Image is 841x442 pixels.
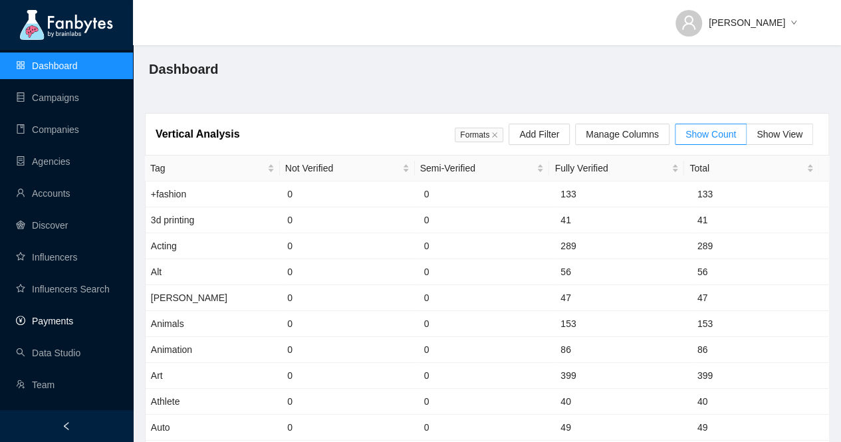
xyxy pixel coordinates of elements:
td: 0 [282,207,418,233]
a: radar-chartDiscover [16,220,68,231]
a: usergroup-addTeam [16,380,55,390]
span: Dashboard [149,58,218,80]
a: pay-circlePayments [16,316,73,326]
span: Manage Columns [586,127,659,142]
td: 153 [692,311,829,337]
td: 0 [282,285,418,311]
td: 0 [282,181,418,207]
span: down [790,19,797,27]
td: 0 [419,415,555,441]
td: 399 [692,363,829,389]
td: Acting [146,233,282,259]
span: Semi-Verified [420,161,535,175]
td: 0 [419,389,555,415]
td: Art [146,363,282,389]
td: 0 [282,363,418,389]
span: Total [689,161,804,175]
td: 0 [419,259,555,285]
a: appstoreDashboard [16,60,78,71]
span: Add Filter [519,127,559,142]
a: searchData Studio [16,348,80,358]
a: containerAgencies [16,156,70,167]
td: 0 [419,363,555,389]
span: Fully Verified [554,161,669,175]
td: 56 [555,259,691,285]
a: starInfluencers Search [16,284,110,294]
button: [PERSON_NAME]down [665,7,808,28]
span: Formats [455,128,503,142]
span: Show View [757,129,802,140]
a: userAccounts [16,188,70,199]
td: 0 [419,207,555,233]
td: 0 [419,181,555,207]
td: 289 [692,233,829,259]
td: 56 [692,259,829,285]
button: Add Filter [509,124,570,145]
td: 0 [419,233,555,259]
td: +fashion [146,181,282,207]
td: 86 [692,337,829,363]
td: 0 [419,311,555,337]
th: Not Verified [280,156,415,181]
td: 0 [282,259,418,285]
td: 47 [692,285,829,311]
td: Animals [146,311,282,337]
td: 41 [692,207,829,233]
span: Not Verified [285,161,400,175]
td: Auto [146,415,282,441]
td: Athlete [146,389,282,415]
td: 289 [555,233,691,259]
td: 399 [555,363,691,389]
td: 133 [555,181,691,207]
td: 0 [419,285,555,311]
span: Tag [150,161,265,175]
td: 153 [555,311,691,337]
td: 0 [282,415,418,441]
td: 49 [555,415,691,441]
td: 0 [419,337,555,363]
td: 40 [555,389,691,415]
article: Vertical Analysis [156,126,240,142]
td: 0 [282,337,418,363]
a: bookCompanies [16,124,79,135]
td: 41 [555,207,691,233]
td: [PERSON_NAME] [146,285,282,311]
td: 49 [692,415,829,441]
td: Alt [146,259,282,285]
a: databaseCampaigns [16,92,79,103]
th: Total [684,156,819,181]
td: 3d printing [146,207,282,233]
td: 40 [692,389,829,415]
td: 133 [692,181,829,207]
span: user [681,15,697,31]
td: 0 [282,233,418,259]
td: 0 [282,389,418,415]
th: Semi-Verified [415,156,550,181]
a: starInfluencers [16,252,77,263]
th: Tag [145,156,280,181]
td: 47 [555,285,691,311]
button: Manage Columns [575,124,669,145]
td: 86 [555,337,691,363]
th: Fully Verified [549,156,684,181]
span: Show Count [685,129,736,140]
span: close [491,132,498,138]
span: [PERSON_NAME] [709,15,785,30]
td: Animation [146,337,282,363]
span: left [62,421,71,431]
td: 0 [282,311,418,337]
